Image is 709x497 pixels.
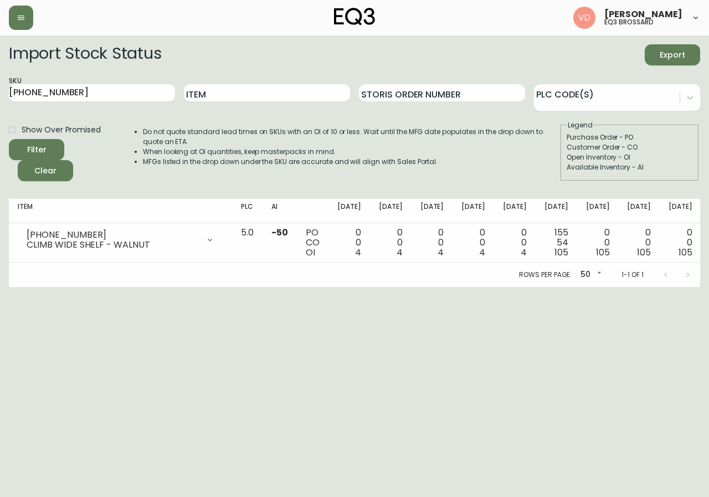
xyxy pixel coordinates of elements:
th: [DATE] [618,199,660,223]
span: Show Over Promised [22,124,101,136]
span: OI [306,246,315,259]
th: [DATE] [370,199,412,223]
span: 4 [438,246,444,259]
li: When looking at OI quantities, keep masterpacks in mind. [143,147,559,157]
th: [DATE] [577,199,619,223]
span: Export [654,48,691,62]
th: [DATE] [494,199,536,223]
th: [DATE] [536,199,577,223]
th: Item [9,199,232,223]
div: CLIMB WIDE SHELF - WALNUT [27,240,199,250]
div: Open Inventory - OI [567,152,693,162]
div: 0 0 [627,228,651,258]
span: -50 [271,226,288,239]
span: 4 [479,246,485,259]
div: 50 [576,266,604,284]
div: 0 0 [461,228,485,258]
div: [PHONE_NUMBER]CLIMB WIDE SHELF - WALNUT [18,228,223,252]
div: PO CO [306,228,320,258]
div: 0 0 [420,228,444,258]
legend: Legend [567,120,594,130]
span: Clear [27,164,64,178]
span: 4 [355,246,361,259]
div: Available Inventory - AI [567,162,693,172]
th: [DATE] [660,199,701,223]
th: [DATE] [412,199,453,223]
button: Clear [18,160,73,181]
div: Filter [27,143,47,157]
div: 0 0 [669,228,692,258]
th: [DATE] [453,199,494,223]
p: Rows per page: [519,270,572,280]
span: 105 [554,246,568,259]
li: Do not quote standard lead times on SKUs with an OI of 10 or less. Wait until the MFG date popula... [143,127,559,147]
span: [PERSON_NAME] [604,10,682,19]
th: AI [263,199,297,223]
img: 34cbe8de67806989076631741e6a7c6b [573,7,595,29]
div: [PHONE_NUMBER] [27,230,199,240]
div: 155 54 [544,228,568,258]
p: 1-1 of 1 [621,270,644,280]
th: PLC [232,199,263,223]
h5: eq3 brossard [604,19,654,25]
span: 4 [521,246,527,259]
th: [DATE] [328,199,370,223]
h2: Import Stock Status [9,44,161,65]
span: 4 [397,246,403,259]
span: 105 [637,246,651,259]
div: Customer Order - CO [567,142,693,152]
span: 105 [596,246,610,259]
div: 0 0 [503,228,527,258]
img: logo [334,8,375,25]
div: 0 0 [586,228,610,258]
span: 105 [679,246,692,259]
td: 5.0 [232,223,263,263]
div: 0 0 [337,228,361,258]
li: MFGs listed in the drop down under the SKU are accurate and will align with Sales Portal. [143,157,559,167]
div: 0 0 [379,228,403,258]
button: Filter [9,139,64,160]
div: Purchase Order - PO [567,132,693,142]
button: Export [645,44,700,65]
